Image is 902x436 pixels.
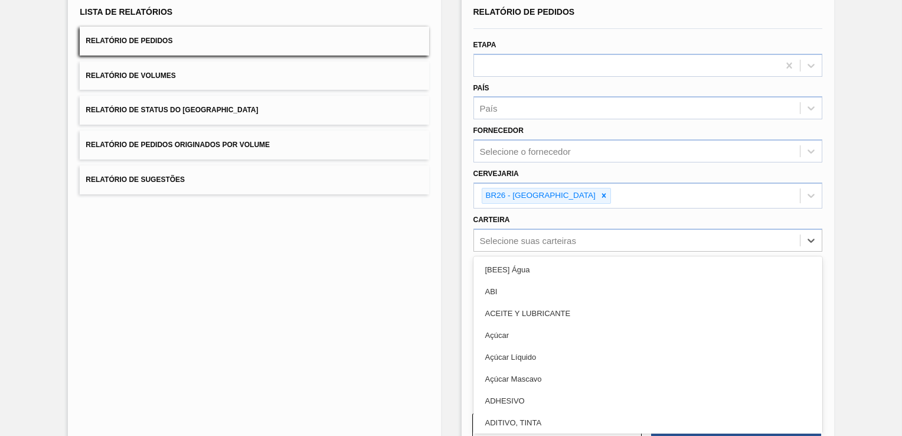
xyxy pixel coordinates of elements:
div: Selecione suas carteiras [480,235,576,245]
div: ADITIVO, TINTA [473,412,822,434]
div: ACEITE Y LUBRICANTE [473,302,822,324]
button: Relatório de Pedidos Originados por Volume [80,131,429,160]
div: [BEES] Água [473,259,822,281]
label: País [473,84,489,92]
div: Açúcar Mascavo [473,368,822,390]
button: Relatório de Pedidos [80,27,429,56]
button: Relatório de Status do [GEOGRAPHIC_DATA] [80,96,429,125]
label: Cervejaria [473,170,519,178]
div: ABI [473,281,822,302]
span: Relatório de Status do [GEOGRAPHIC_DATA] [86,106,258,114]
span: Relatório de Sugestões [86,175,185,184]
div: Açúcar Líquido [473,346,822,368]
div: ADHESIVO [473,390,822,412]
button: Relatório de Volumes [80,61,429,90]
div: Açúcar [473,324,822,346]
div: BR26 - [GEOGRAPHIC_DATA] [482,188,597,203]
div: País [480,103,498,113]
span: Relatório de Volumes [86,71,175,80]
span: Relatório de Pedidos Originados por Volume [86,141,270,149]
button: Relatório de Sugestões [80,165,429,194]
label: Etapa [473,41,496,49]
span: Relatório de Pedidos [86,37,172,45]
span: Relatório de Pedidos [473,7,575,17]
div: Selecione o fornecedor [480,147,571,157]
label: Carteira [473,216,510,224]
label: Fornecedor [473,126,524,135]
span: Lista de Relatórios [80,7,172,17]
